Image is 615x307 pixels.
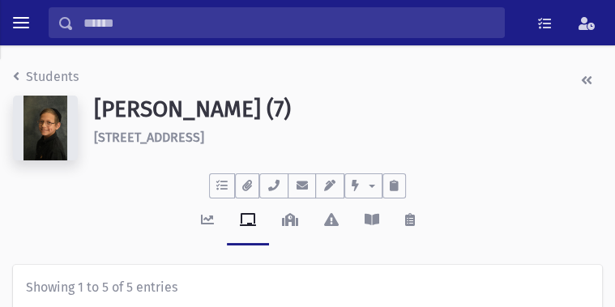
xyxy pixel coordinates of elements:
[13,69,79,84] a: Students
[26,278,589,297] div: Showing 1 to 5 of 5 entries
[74,7,504,38] input: Search
[94,96,602,123] h1: [PERSON_NAME] (7)
[13,67,79,93] nav: breadcrumb
[6,8,36,37] button: toggle menu
[94,130,602,145] h6: [STREET_ADDRESS]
